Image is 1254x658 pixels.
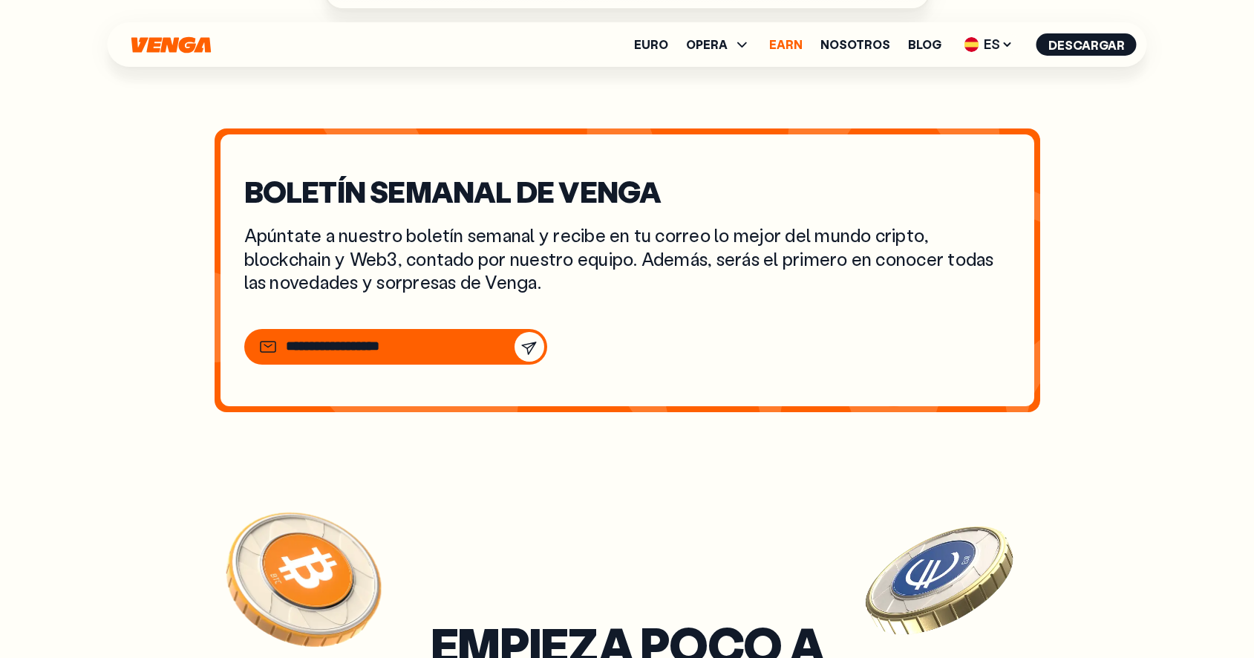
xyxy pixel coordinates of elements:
a: Blog [908,39,941,51]
p: Apúntate a nuestro boletín semanal y recibe en tu correo lo mejor del mundo cripto, blockchain y ... [244,224,1010,293]
a: Nosotros [820,39,890,51]
img: flag-es [964,37,979,52]
a: Earn [769,39,803,51]
svg: Inicio [130,36,213,53]
a: Euro [634,39,668,51]
button: Descargar [1036,33,1137,56]
h2: BOLETÍN SEMANAL DE VENGA [244,176,1010,206]
span: OPERA [686,36,751,53]
span: OPERA [686,39,728,51]
span: ES [959,33,1019,56]
button: Suscríbete [515,332,544,362]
